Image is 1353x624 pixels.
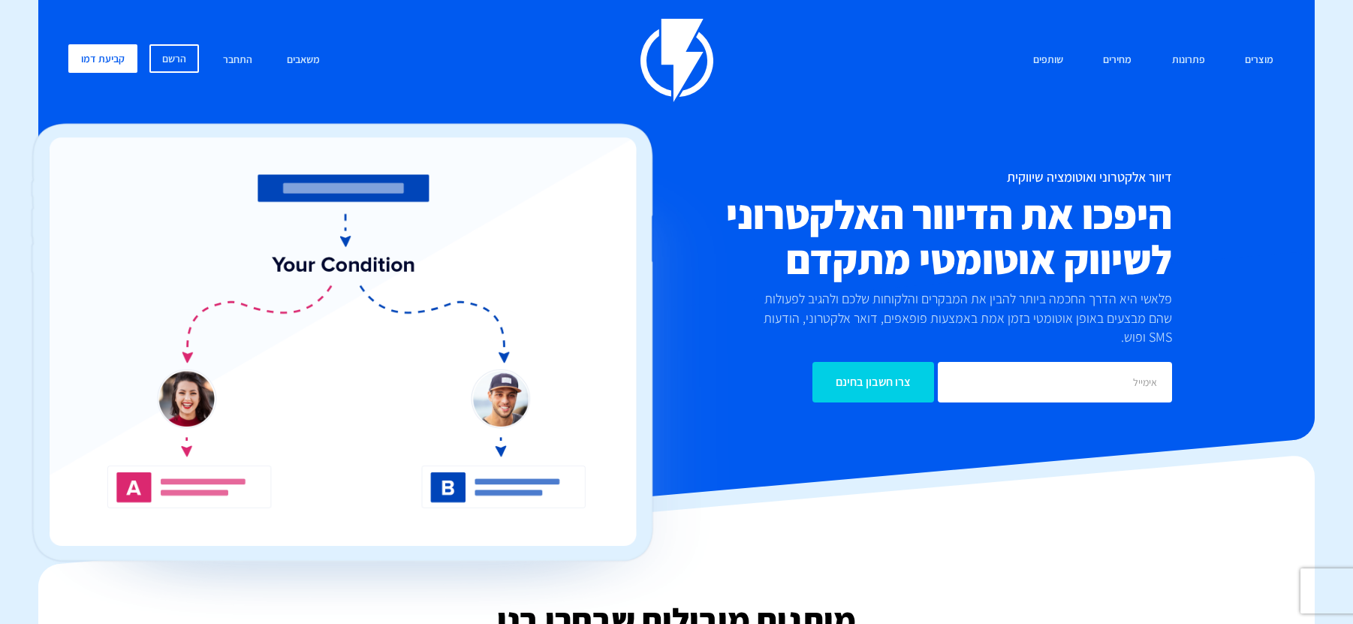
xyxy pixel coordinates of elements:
a: הרשם [149,44,199,73]
input: צרו חשבון בחינם [812,362,934,402]
h2: היפכו את הדיוור האלקטרוני לשיווק אוטומטי מתקדם [586,192,1172,282]
a: קביעת דמו [68,44,137,73]
h1: דיוור אלקטרוני ואוטומציה שיווקית [586,170,1172,185]
a: פתרונות [1161,44,1216,77]
a: התחבר [212,44,264,77]
a: מוצרים [1234,44,1285,77]
a: משאבים [276,44,331,77]
input: אימייל [938,362,1172,402]
a: שותפים [1022,44,1074,77]
p: פלאשי היא הדרך החכמה ביותר להבין את המבקרים והלקוחות שלכם ולהגיב לפעולות שהם מבצעים באופן אוטומטי... [739,289,1173,347]
a: מחירים [1092,44,1143,77]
